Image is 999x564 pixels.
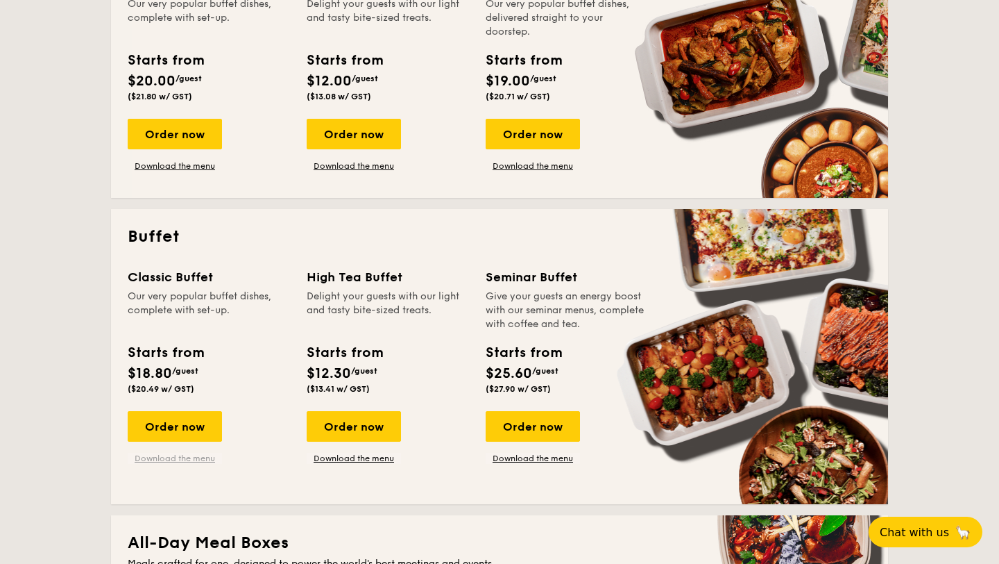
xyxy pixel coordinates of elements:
[307,119,401,149] div: Order now
[172,366,198,376] span: /guest
[128,290,290,331] div: Our very popular buffet dishes, complete with set-up.
[486,384,551,394] span: ($27.90 w/ GST)
[486,50,561,71] div: Starts from
[486,411,580,442] div: Order now
[128,119,222,149] div: Order now
[128,92,192,101] span: ($21.80 w/ GST)
[880,526,949,539] span: Chat with us
[307,453,401,464] a: Download the menu
[128,384,194,394] span: ($20.49 w/ GST)
[955,524,971,540] span: 🦙
[307,384,370,394] span: ($13.41 w/ GST)
[128,50,203,71] div: Starts from
[486,92,550,101] span: ($20.71 w/ GST)
[128,365,172,382] span: $18.80
[307,267,469,287] div: High Tea Buffet
[307,73,352,90] span: $12.00
[486,453,580,464] a: Download the menu
[128,226,871,248] h2: Buffet
[486,119,580,149] div: Order now
[307,92,371,101] span: ($13.08 w/ GST)
[128,532,871,554] h2: All-Day Meal Boxes
[176,74,202,83] span: /guest
[486,342,561,363] div: Starts from
[307,365,351,382] span: $12.30
[530,74,556,83] span: /guest
[307,160,401,172] a: Download the menu
[352,74,378,83] span: /guest
[869,517,982,547] button: Chat with us🦙
[307,342,382,363] div: Starts from
[307,411,401,442] div: Order now
[128,411,222,442] div: Order now
[307,290,469,331] div: Delight your guests with our light and tasty bite-sized treats.
[128,73,176,90] span: $20.00
[128,160,222,172] a: Download the menu
[128,267,290,287] div: Classic Buffet
[486,73,530,90] span: $19.00
[532,366,558,376] span: /guest
[128,342,203,363] div: Starts from
[486,160,580,172] a: Download the menu
[486,290,648,331] div: Give your guests an energy boost with our seminar menus, complete with coffee and tea.
[486,365,532,382] span: $25.60
[128,453,222,464] a: Download the menu
[351,366,377,376] span: /guest
[307,50,382,71] div: Starts from
[486,267,648,287] div: Seminar Buffet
